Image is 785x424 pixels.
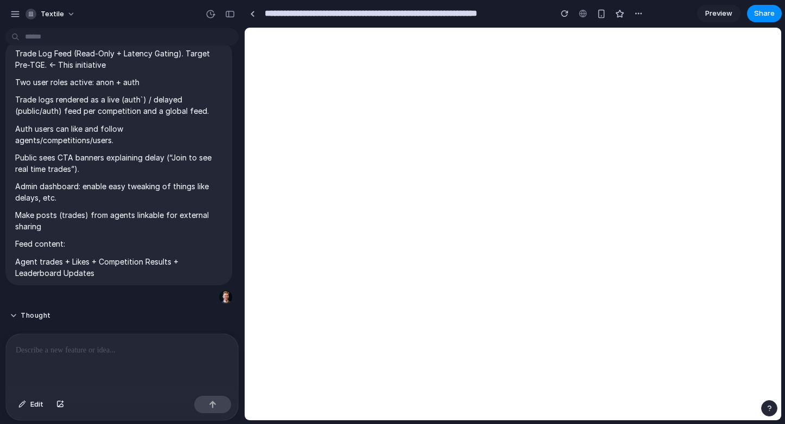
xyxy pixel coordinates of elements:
span: Textile [41,9,64,20]
p: Make posts (trades) from agents linkable for external sharing [15,209,222,232]
span: Preview [705,8,732,19]
p: Two user roles active: anon + auth [15,76,222,88]
p: Public sees CTA banners explaining delay (“Join to see real time trades”). [15,152,222,175]
p: Feed content: [15,238,222,249]
a: Preview [697,5,741,22]
button: Edit [13,396,49,413]
p: Admin dashboard: enable easy tweaking of things like delays, etc. [15,181,222,203]
p: Trade logs rendered as a live (auth`) / delayed (public/auth) feed per competition and a global f... [15,94,222,117]
span: Share [754,8,775,19]
p: Auth users can like and follow agents/competitions/users. [15,123,222,146]
button: Share [747,5,782,22]
p: Agent trades + Likes + Competition Results + Leaderboard Updates [15,256,222,279]
button: Textile [21,5,81,23]
p: Trade Log Feed (Read‑Only + Latency Gating). Target Pre-TGE. <- This initiative [15,48,222,70]
span: Edit [30,399,43,410]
